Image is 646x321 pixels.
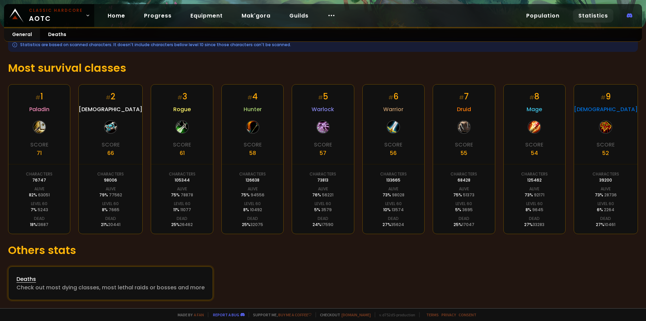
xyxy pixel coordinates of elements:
span: 20441 [108,222,120,227]
div: Characters [593,171,619,177]
div: Score [384,140,402,149]
div: Characters [97,171,124,177]
small: Classic Hardcore [29,7,83,13]
span: 32075 [250,222,263,227]
span: 51373 [463,192,474,198]
a: Mak'gora [236,9,276,23]
a: DeathsCheck out most dying classes, most lethal raids or bosses and more [8,266,213,300]
span: Made by [174,312,204,317]
div: 73 % [525,192,544,198]
span: Mage [527,105,542,114]
div: 27 % [383,222,404,228]
div: 79 % [99,192,122,198]
small: # [459,94,464,101]
span: 77562 [109,192,122,198]
div: Score [597,140,615,149]
span: 5243 [38,207,48,213]
div: 125462 [527,177,542,183]
a: General [4,28,40,41]
div: Alive [34,186,44,192]
span: 9645 [532,207,543,213]
div: Dead [34,216,45,222]
div: Alive [459,186,469,192]
div: 1 [35,91,43,102]
div: Score [173,140,191,149]
small: # [601,94,606,101]
small: # [35,94,40,101]
a: Guilds [284,9,314,23]
span: 11077 [180,207,191,213]
div: 10 % [383,207,404,213]
div: Characters [380,171,407,177]
div: Score [314,140,332,149]
div: Level 60 [385,201,402,207]
div: Score [30,140,48,149]
div: 9 [601,91,611,102]
span: 7665 [109,207,119,213]
div: 66 [107,149,114,157]
div: 126638 [246,177,259,183]
span: 10461 [604,222,615,227]
span: 28736 [604,192,617,198]
div: 25 % [242,222,263,228]
div: Dead [529,216,540,222]
div: 6 % [597,207,614,213]
div: 76 % [312,192,333,198]
a: Buy me a coffee [278,312,312,317]
div: 105344 [175,177,190,183]
span: Hunter [244,105,262,114]
span: 98028 [392,192,404,198]
div: 4 [247,91,258,102]
a: a fan [194,312,204,317]
div: 98006 [104,177,117,183]
div: 21 % [101,222,120,228]
div: 75 % [453,192,474,198]
div: Level 60 [526,201,543,207]
div: Deaths [16,275,205,283]
div: 73 % [383,192,404,198]
div: Score [102,140,120,149]
div: 25 % [171,222,193,228]
div: Alive [388,186,398,192]
div: Dead [388,216,399,222]
div: Alive [601,186,611,192]
div: 8 % [526,207,543,213]
div: 133665 [386,177,400,183]
div: 58 [249,149,256,157]
div: 75 % [171,192,193,198]
div: Score [455,140,473,149]
span: 3695 [462,207,473,213]
div: 8 % [243,207,262,213]
span: Warrior [383,105,403,114]
div: 11 % [173,207,191,213]
div: 24 % [313,222,333,228]
div: Alive [248,186,258,192]
div: Characters [169,171,195,177]
a: Home [102,9,131,23]
div: 39200 [599,177,612,183]
span: Checkout [316,312,371,317]
span: Paladin [29,105,49,114]
span: 33283 [533,222,544,227]
span: 26462 [180,222,193,227]
div: 56 [390,149,397,157]
div: 71 [37,149,42,157]
small: # [388,94,393,101]
div: 6 [388,91,398,102]
div: Level 60 [315,201,331,207]
div: 7 % [31,207,48,213]
div: 75 % [241,192,264,198]
div: Score [525,140,543,149]
small: # [177,94,182,101]
div: Alive [529,186,539,192]
small: # [529,94,534,101]
span: [DEMOGRAPHIC_DATA] [574,105,638,114]
div: Characters [239,171,266,177]
div: Dead [318,216,328,222]
div: 52 [602,149,609,157]
span: 56221 [322,192,333,198]
span: 3579 [321,207,332,213]
div: Check out most dying classes, most lethal raids or bosses and more [16,283,205,292]
span: [DEMOGRAPHIC_DATA] [79,105,142,114]
div: 2 [106,91,115,102]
